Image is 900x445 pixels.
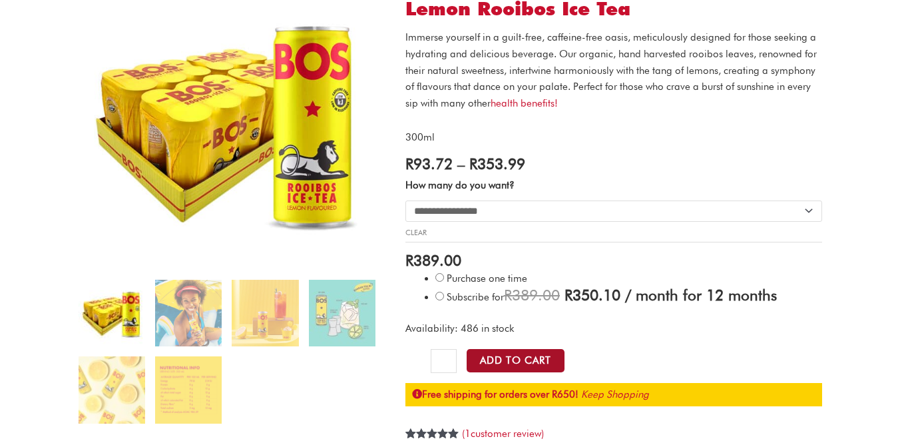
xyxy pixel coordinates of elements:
button: Add to Cart [467,349,564,372]
p: Immerse yourself in a guilt-free, caffeine-free oasis, meticulously designed for those seeking a ... [405,29,822,112]
img: Lemon Rooibos Ice Tea [79,280,145,346]
span: R [564,286,572,304]
a: (1customer review) [462,428,544,440]
p: 300ml [405,129,822,146]
span: Subscribe for [447,291,777,303]
span: R [405,155,413,173]
span: 486 in stock [461,322,514,334]
bdi: 389.00 [405,251,461,269]
a: Keep Shopping [581,388,649,400]
label: How many do you want? [405,179,515,191]
bdi: 353.99 [469,155,525,173]
img: Lemon Rooibos Ice Tea - Image 5 [79,356,145,423]
span: R [504,286,512,304]
a: Clear options [405,228,427,237]
span: Purchase one time [447,272,527,284]
img: lemon [232,280,298,346]
span: – [457,155,465,173]
strong: Free shipping for orders over R650! [412,388,578,400]
img: TB_20170504_BOS_3250_CMYK-2 [155,280,222,346]
span: R [405,251,413,269]
input: Product quantity [431,349,457,373]
span: / month for 12 months [625,286,777,304]
img: Lemon Rooibos Ice Tea - Image 6 [155,356,222,423]
a: health benefits! [491,97,558,109]
img: Lemon Rooibos Ice Tea - Image 4 [309,280,375,346]
span: 389.00 [504,286,560,304]
input: Subscribe for / month for 12 months [435,292,444,300]
span: Availability: [405,322,458,334]
input: Purchase one time [435,273,444,282]
span: 1 [465,428,471,440]
bdi: 93.72 [405,155,453,173]
span: R [469,155,477,173]
span: 350.10 [564,286,620,304]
